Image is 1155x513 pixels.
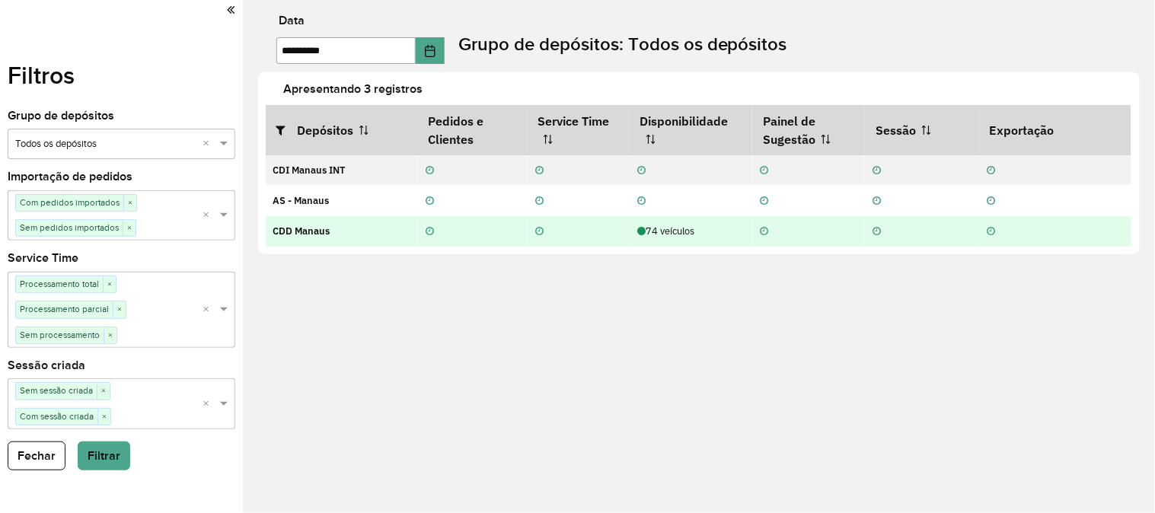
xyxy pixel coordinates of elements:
[987,196,996,206] i: Não realizada
[104,328,116,343] span: ×
[761,227,769,237] i: Não realizada
[535,227,544,237] i: Não realizada
[203,136,216,152] span: Clear all
[416,37,445,64] button: Choose Date
[458,30,787,58] label: Grupo de depósitos: Todos os depósitos
[987,166,996,176] i: Não realizada
[426,166,434,176] i: Não realizada
[123,196,136,211] span: ×
[638,166,646,176] i: Não realizada
[273,225,330,237] strong: CDD Manaus
[273,194,330,207] strong: AS - Manaus
[979,105,1131,155] th: Exportação
[203,208,216,224] span: Clear all
[418,105,528,155] th: Pedidos e Clientes
[16,220,123,235] span: Sem pedidos importados
[8,107,114,125] label: Grupo de depósitos
[535,166,544,176] i: Não realizada
[8,249,78,267] label: Service Time
[873,196,882,206] i: Não realizada
[16,195,123,210] span: Com pedidos importados
[987,227,996,237] i: Não realizada
[630,105,752,155] th: Disponibilidade
[8,57,75,94] label: Filtros
[527,105,630,155] th: Service Time
[8,167,132,186] label: Importação de pedidos
[16,383,97,398] span: Sem sessão criada
[16,276,103,292] span: Processamento total
[638,196,646,206] i: Não realizada
[113,302,126,317] span: ×
[426,196,434,206] i: Não realizada
[8,356,85,374] label: Sessão criada
[16,327,104,343] span: Sem processamento
[16,301,113,317] span: Processamento parcial
[97,409,110,425] span: ×
[426,227,434,237] i: Não realizada
[279,11,305,30] label: Data
[273,164,346,177] strong: CDI Manaus INT
[203,302,216,318] span: Clear all
[752,105,865,155] th: Painel de Sugestão
[873,227,882,237] i: Não realizada
[535,196,544,206] i: Não realizada
[8,441,65,470] button: Fechar
[266,105,418,155] th: Depósitos
[638,224,745,238] div: 74 veículos
[761,196,769,206] i: Não realizada
[865,105,979,155] th: Sessão
[873,166,882,176] i: Não realizada
[276,124,297,136] i: Abrir/fechar filtros
[16,409,97,424] span: Com sessão criada
[761,166,769,176] i: Não realizada
[78,441,130,470] button: Filtrar
[203,397,216,413] span: Clear all
[97,384,110,399] span: ×
[103,277,116,292] span: ×
[123,221,136,236] span: ×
